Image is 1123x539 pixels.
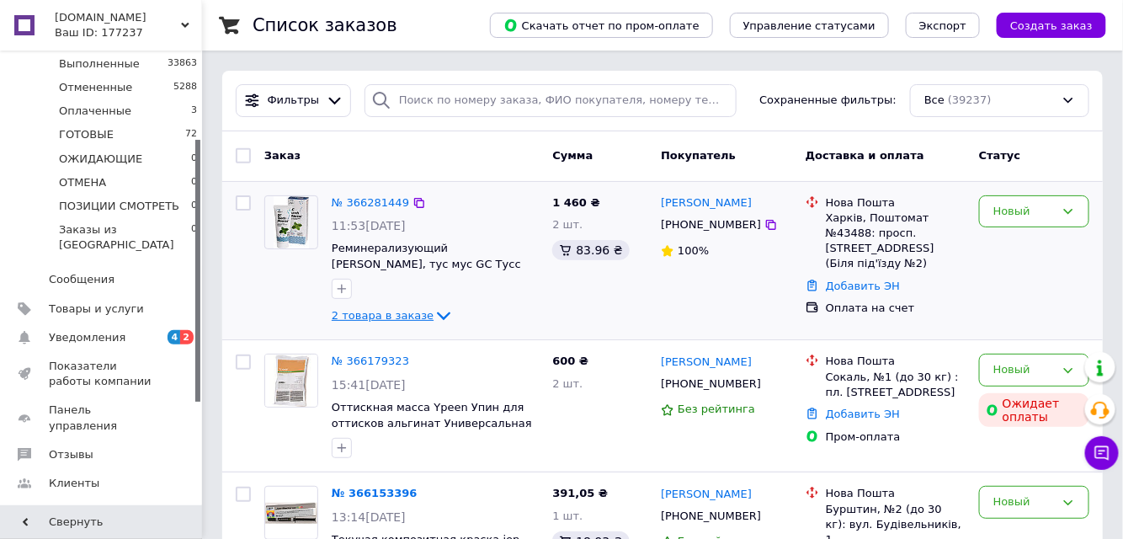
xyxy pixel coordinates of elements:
[979,149,1021,162] span: Статус
[332,378,406,392] span: 15:41[DATE]
[332,510,406,524] span: 13:14[DATE]
[173,80,197,95] span: 5288
[826,430,966,445] div: Пром-оплата
[49,403,156,433] span: Панель управления
[826,354,966,369] div: Нова Пошта
[49,272,114,287] span: Сообщения
[332,309,434,322] span: 2 товара в заказе
[979,393,1089,427] div: Ожидает оплаты
[265,503,317,524] img: Фото товару
[332,401,532,445] a: Оттискная масса Ypeen Упин для оттисков альгинат Универсальная формовочная масса
[59,175,106,190] span: ОТМЕНА
[332,487,418,499] a: № 366153396
[678,403,755,415] span: Без рейтинга
[332,219,406,232] span: 11:53[DATE]
[49,359,156,389] span: Показатели работы компании
[552,355,588,367] span: 600 ₴
[180,330,194,344] span: 2
[980,19,1106,31] a: Создать заказ
[253,15,397,35] h1: Список заказов
[743,19,876,32] span: Управление статусами
[59,80,132,95] span: Отмененные
[191,104,197,119] span: 3
[265,355,317,407] img: Фото товару
[826,486,966,501] div: Нова Пошта
[191,222,197,253] span: 0
[552,218,583,231] span: 2 шт.
[730,13,889,38] button: Управление статусами
[55,10,181,25] span: URANCLUB.COM.UA
[661,355,752,371] a: [PERSON_NAME]
[993,494,1055,511] div: Новый
[185,127,197,142] span: 72
[906,13,980,38] button: Экспорт
[1010,19,1093,32] span: Создать заказ
[59,127,114,142] span: ГОТОВЫЕ
[503,18,700,33] span: Скачать отчет по пром-оплате
[661,149,736,162] span: Покупатель
[552,149,593,162] span: Сумма
[806,149,924,162] span: Доставка и оплата
[948,93,992,106] span: (39237)
[168,330,181,344] span: 4
[826,280,900,292] a: Добавить ЭН
[332,355,409,367] a: № 366179323
[661,487,752,503] a: [PERSON_NAME]
[661,195,752,211] a: [PERSON_NAME]
[191,199,197,214] span: 0
[552,377,583,390] span: 2 шт.
[59,199,179,214] span: ПОЗИЦИИ СМОТРЕТЬ
[552,487,608,499] span: 391,05 ₴
[332,196,409,209] a: № 366281449
[919,19,966,32] span: Экспорт
[264,354,318,408] a: Фото товару
[678,244,709,257] span: 100%
[59,104,131,119] span: Оплаченные
[274,196,308,248] img: Фото товару
[552,510,583,522] span: 1 шт.
[993,203,1055,221] div: Новый
[552,240,629,260] div: 83.96 ₴
[1085,436,1119,470] button: Чат с покупателем
[268,93,320,109] span: Фильтры
[49,330,125,345] span: Уведомления
[657,373,764,395] div: [PHONE_NUMBER]
[49,447,93,462] span: Отзывы
[997,13,1106,38] button: Создать заказ
[826,370,966,400] div: Сокаль, №1 (до 30 кг) : пл. [STREET_ADDRESS]
[552,196,599,209] span: 1 460 ₴
[49,476,99,491] span: Клиенты
[657,505,764,527] div: [PHONE_NUMBER]
[993,361,1055,379] div: Новый
[657,214,764,236] div: [PHONE_NUMBER]
[826,301,966,316] div: Оплата на счет
[59,222,191,253] span: Заказы из [GEOGRAPHIC_DATA]
[264,149,301,162] span: Заказ
[365,84,737,117] input: Поиск по номеру заказа, ФИО покупателя, номеру телефона, Email, номеру накладной
[826,408,900,420] a: Добавить ЭН
[49,302,144,317] span: Товары и услуги
[332,309,454,322] a: 2 товара в заказе
[490,13,713,38] button: Скачать отчет по пром-оплате
[191,175,197,190] span: 0
[759,93,897,109] span: Сохраненные фильтры:
[924,93,945,109] span: Все
[191,152,197,167] span: 0
[264,195,318,249] a: Фото товару
[168,56,197,72] span: 33863
[59,56,140,72] span: Выполненные
[55,25,202,40] div: Ваш ID: 177237
[826,211,966,272] div: Харків, Поштомат №43488: просп. [STREET_ADDRESS] (Біля під'їзду №2)
[826,195,966,211] div: Нова Пошта
[332,242,535,286] a: Реминерализующий [PERSON_NAME], тус мус GC Тусс мусс, ДжиСи 35 мл. гель для зубов
[59,152,142,167] span: ОЖИДАЮЩИЕ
